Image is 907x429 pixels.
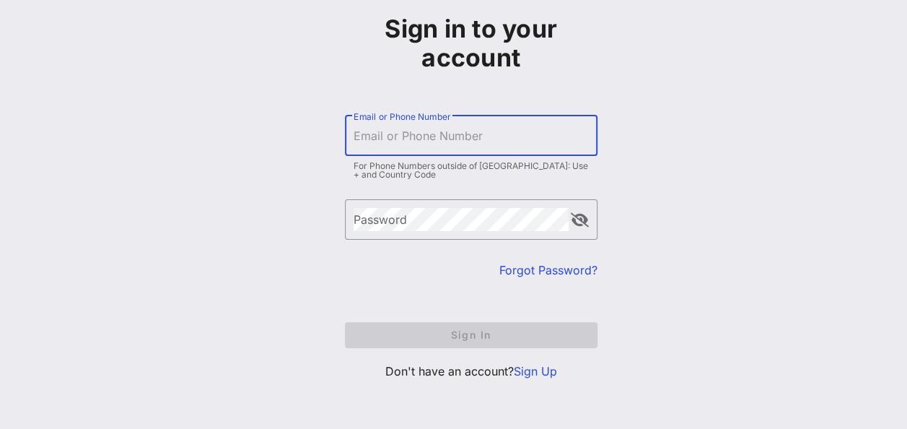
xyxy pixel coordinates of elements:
[345,14,597,72] h1: Sign in to your account
[354,111,450,122] label: Email or Phone Number
[354,162,589,179] div: For Phone Numbers outside of [GEOGRAPHIC_DATA]: Use + and Country Code
[345,363,597,380] p: Don't have an account?
[571,213,589,227] button: append icon
[499,263,597,277] a: Forgot Password?
[354,124,589,147] input: Email or Phone Number
[514,364,557,378] a: Sign Up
